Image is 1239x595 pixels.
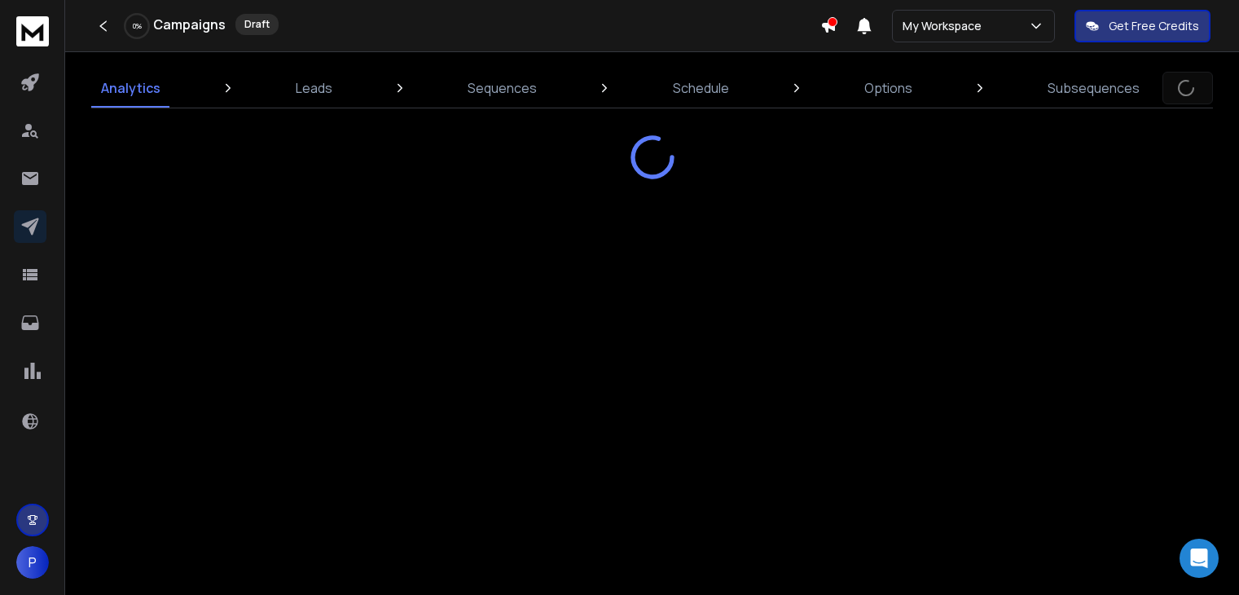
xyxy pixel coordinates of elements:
[16,546,49,579] button: P
[91,68,170,108] a: Analytics
[1048,78,1140,98] p: Subsequences
[1109,18,1199,34] p: Get Free Credits
[673,78,729,98] p: Schedule
[458,68,547,108] a: Sequences
[468,78,537,98] p: Sequences
[663,68,739,108] a: Schedule
[296,78,332,98] p: Leads
[855,68,922,108] a: Options
[153,15,226,34] h1: Campaigns
[1180,539,1219,578] div: Open Intercom Messenger
[286,68,342,108] a: Leads
[864,78,912,98] p: Options
[16,16,49,46] img: logo
[235,14,279,35] div: Draft
[1038,68,1149,108] a: Subsequences
[101,78,160,98] p: Analytics
[133,21,142,31] p: 0 %
[903,18,988,34] p: My Workspace
[1074,10,1210,42] button: Get Free Credits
